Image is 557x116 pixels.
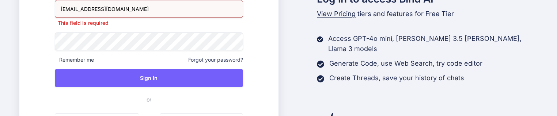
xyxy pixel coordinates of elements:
p: Create Threads, save your history of chats [329,73,464,83]
p: Generate Code, use Web Search, try code editor [329,58,482,69]
p: This field is required [55,19,243,27]
span: Forgot your password? [188,56,243,63]
p: Access GPT-4o mini, [PERSON_NAME] 3.5 [PERSON_NAME], Llama 3 models [328,34,538,54]
p: tiers and features for Free Tier [317,9,538,19]
span: or [117,90,181,108]
button: Sign In [55,69,243,87]
span: View Pricing [317,10,356,18]
span: Remember me [55,56,94,63]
